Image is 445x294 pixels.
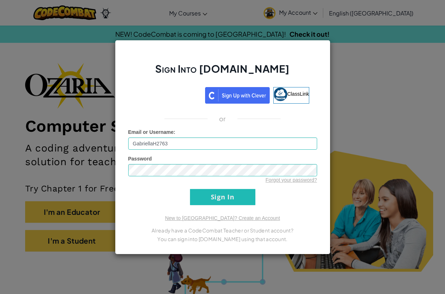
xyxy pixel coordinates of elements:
iframe: Sign in with Google Button [132,86,205,102]
p: You can sign into [DOMAIN_NAME] using that account. [128,235,317,243]
img: classlink-logo-small.png [274,87,287,101]
span: Password [128,156,152,162]
span: Email or Username [128,129,174,135]
h2: Sign Into [DOMAIN_NAME] [128,62,317,83]
input: Sign In [190,189,255,205]
p: or [219,114,226,123]
span: ClassLink [287,91,309,96]
p: Already have a CodeCombat Teacher or Student account? [128,226,317,235]
img: clever_sso_button@2x.png [205,87,270,104]
a: Forgot your password? [265,177,317,183]
a: New to [GEOGRAPHIC_DATA]? Create an Account [165,215,280,221]
label: : [128,128,176,136]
